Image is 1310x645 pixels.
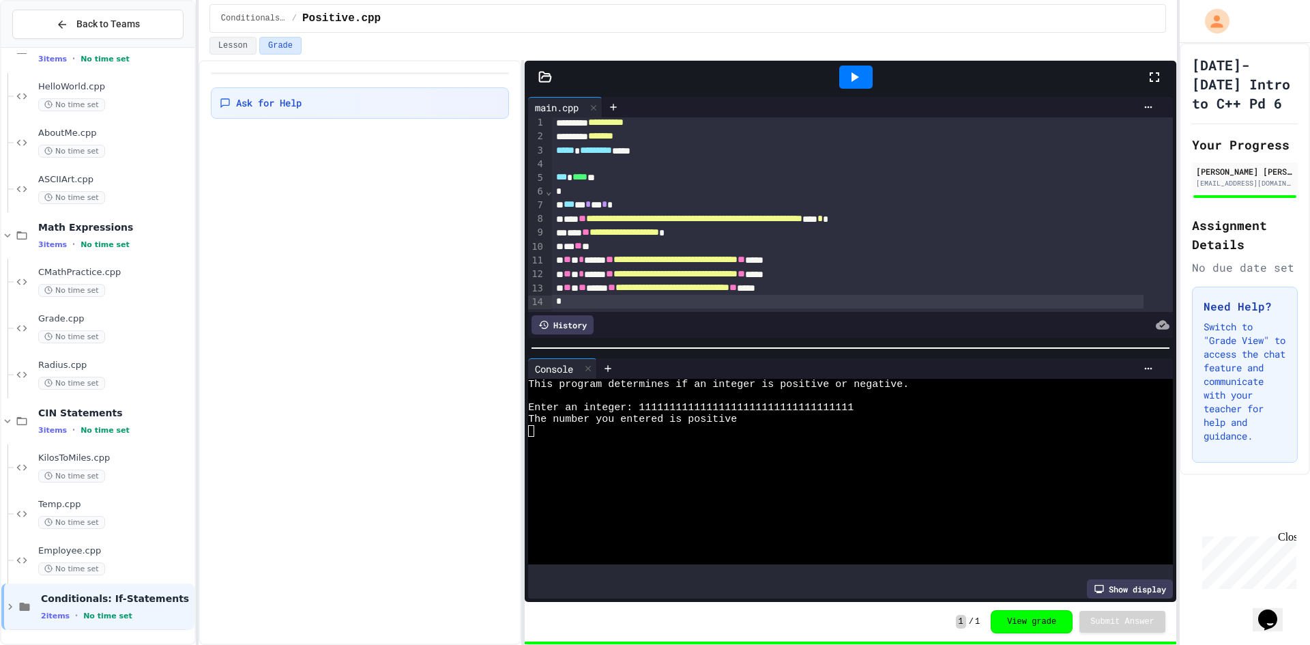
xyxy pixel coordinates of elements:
[975,616,980,627] span: 1
[38,545,192,557] span: Employee.cpp
[528,100,585,115] div: main.cpp
[1196,178,1294,188] div: [EMAIL_ADDRESS][DOMAIN_NAME]
[528,116,545,130] div: 1
[41,612,70,620] span: 2 items
[1192,135,1298,154] h2: Your Progress
[72,425,75,435] span: •
[38,221,192,233] span: Math Expressions
[259,37,302,55] button: Grade
[38,377,105,390] span: No time set
[38,313,192,325] span: Grade.cpp
[991,610,1073,633] button: View grade
[1253,590,1296,631] iframe: chat widget
[76,17,140,31] span: Back to Teams
[528,158,545,171] div: 4
[81,426,130,435] span: No time set
[38,174,192,186] span: ASCIIArt.cpp
[528,199,545,212] div: 7
[38,516,105,529] span: No time set
[83,612,132,620] span: No time set
[38,191,105,204] span: No time set
[38,330,105,343] span: No time set
[292,13,297,24] span: /
[38,284,105,297] span: No time set
[1196,165,1294,177] div: [PERSON_NAME] [PERSON_NAME]
[1192,259,1298,276] div: No due date set
[528,130,545,143] div: 2
[38,562,105,575] span: No time set
[38,426,67,435] span: 3 items
[1204,298,1286,315] h3: Need Help?
[1191,5,1233,37] div: My Account
[1204,320,1286,443] p: Switch to "Grade View" to access the chat feature and communicate with your teacher for help and ...
[1079,611,1165,633] button: Submit Answer
[1197,531,1296,589] iframe: chat widget
[1087,579,1173,599] div: Show display
[38,98,105,111] span: No time set
[528,296,545,309] div: 14
[81,55,130,63] span: No time set
[12,10,184,39] button: Back to Teams
[532,315,594,334] div: History
[528,268,545,281] div: 12
[221,13,287,24] span: Conditionals: If-Statements
[38,240,67,249] span: 3 items
[1090,616,1154,627] span: Submit Answer
[38,145,105,158] span: No time set
[528,226,545,240] div: 9
[38,81,192,93] span: HelloWorld.cpp
[209,37,257,55] button: Lesson
[528,185,545,199] div: 6
[956,615,966,629] span: 1
[81,240,130,249] span: No time set
[38,360,192,371] span: Radius.cpp
[38,267,192,278] span: CMathPractice.cpp
[1192,216,1298,254] h2: Assignment Details
[528,414,737,425] span: The number you entered is positive
[38,128,192,139] span: AboutMe.cpp
[528,282,545,296] div: 13
[38,407,192,419] span: CIN Statements
[75,610,78,621] span: •
[38,470,105,483] span: No time set
[72,239,75,250] span: •
[38,55,67,63] span: 3 items
[72,53,75,64] span: •
[38,453,192,464] span: KilosToMiles.cpp
[528,171,545,185] div: 5
[528,358,597,379] div: Console
[528,97,602,117] div: main.cpp
[1192,55,1298,113] h1: [DATE]-[DATE] Intro to C++ Pd 6
[545,186,552,197] span: Fold line
[528,402,854,414] span: Enter an integer: 11111111111111111111111111111111111
[528,240,545,254] div: 10
[38,499,192,511] span: Temp.cpp
[528,212,545,226] div: 8
[528,379,909,390] span: This program determines if an integer is positive or negative.
[302,10,381,27] span: Positive.cpp
[528,362,580,376] div: Console
[528,144,545,158] div: 3
[528,254,545,268] div: 11
[41,592,192,605] span: Conditionals: If-Statements
[236,96,302,110] span: Ask for Help
[5,5,94,87] div: Chat with us now!Close
[969,616,974,627] span: /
